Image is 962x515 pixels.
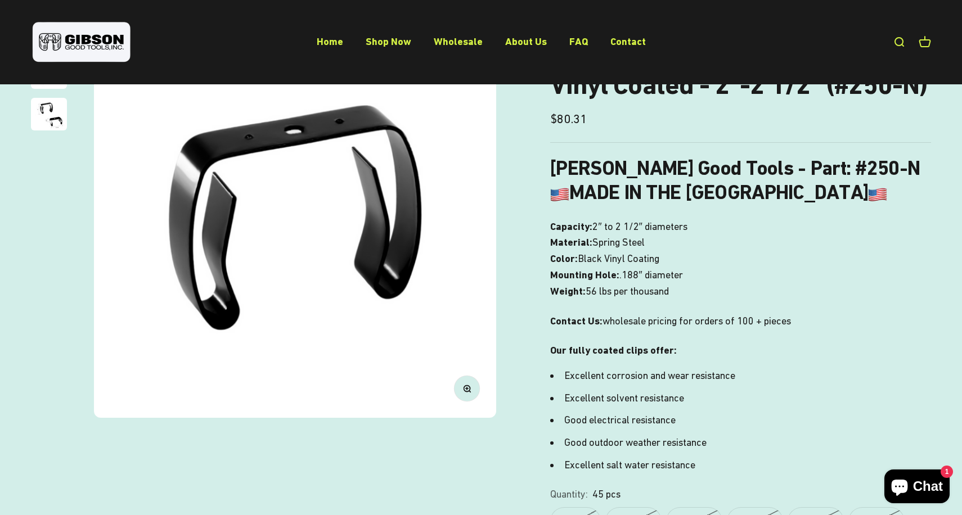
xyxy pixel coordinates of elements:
span: Black Vinyl Coating [578,251,659,267]
span: Excellent salt water resistance [564,459,695,471]
span: 56 lbs per thousand [586,283,669,300]
b: [PERSON_NAME] Good Tools - Part: #250-N [550,156,920,180]
span: Good electrical resistance [564,414,676,426]
img: Gripper clip, made & shipped from the USA! [94,16,496,418]
strong: Contact Us: [550,315,603,327]
a: About Us [505,35,547,47]
b: Material: [550,236,592,248]
a: Wholesale [434,35,483,47]
b: MADE IN THE [GEOGRAPHIC_DATA] [550,180,887,204]
a: Shop Now [366,35,411,47]
a: Home [317,35,343,47]
a: Contact [610,35,646,47]
strong: Our fully coated clips offer: [550,344,677,356]
span: .188″ diameter [619,267,682,283]
inbox-online-store-chat: Shopify online store chat [881,469,953,506]
button: Go to item 3 [31,98,67,134]
legend: Quantity: [550,486,588,503]
b: Weight: [550,285,586,297]
span: Spring Steel [592,234,645,251]
span: 2″ to 2 1/2″ diameters [592,219,687,235]
b: Color: [550,252,578,264]
a: FAQ [569,35,588,47]
p: wholesale pricing for orders of 100 + pieces [550,313,931,329]
b: Capacity: [550,220,592,232]
b: Mounting Hole: [550,269,619,281]
span: Excellent solvent resistance [564,392,684,404]
span: Good outdoor weather resistance [564,436,707,448]
img: close up of a spring steel gripper clip, tool clip, durable, secure holding, Excellent corrosion ... [31,98,67,130]
sale-price: $80.31 [550,109,587,129]
span: Excellent corrosion and wear resistance [564,369,735,381]
variant-option-value: 45 pcs [592,486,621,503]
